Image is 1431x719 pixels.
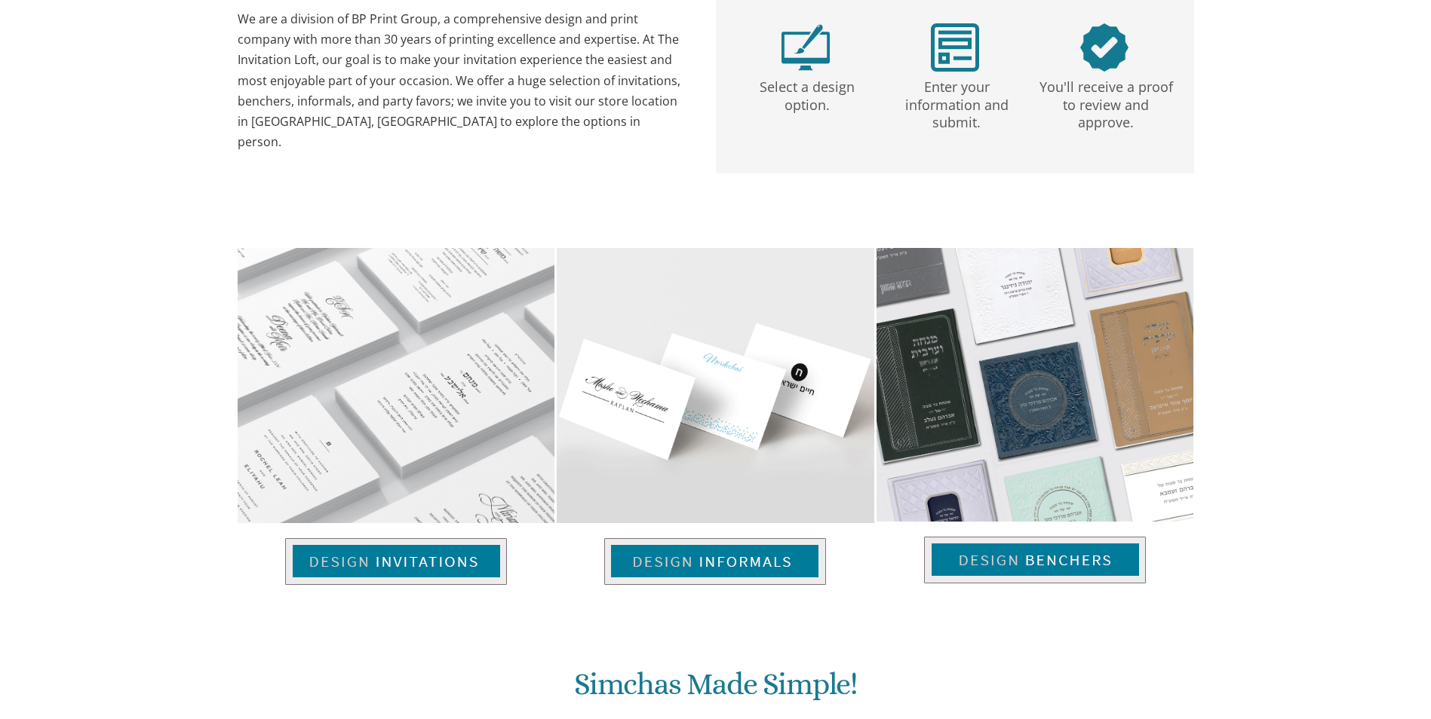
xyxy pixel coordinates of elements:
[382,668,1050,712] h1: Simchas Made Simple!
[1080,23,1129,72] img: step3.png
[931,23,979,72] img: step2.png
[735,72,879,115] p: Select a design option.
[238,9,686,152] div: We are a division of BP Print Group, a comprehensive design and print company with more than 30 y...
[782,23,830,72] img: step1.png
[885,72,1028,132] p: Enter your information and submit.
[1034,72,1178,132] p: You'll receive a proof to review and approve.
